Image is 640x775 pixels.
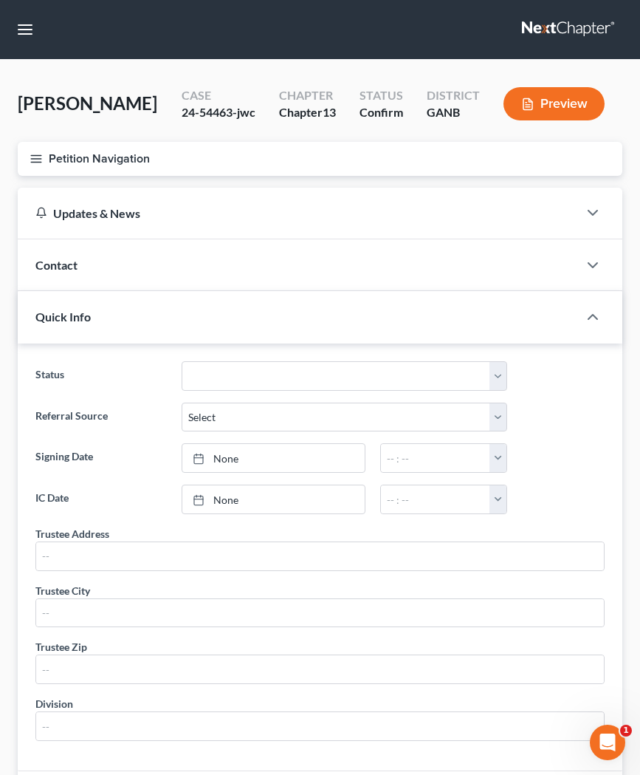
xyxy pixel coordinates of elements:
div: 24-54463-jwc [182,104,255,121]
div: Case [182,87,255,104]
span: Contact [35,258,78,272]
div: Division [35,696,73,711]
input: -- : -- [381,444,490,472]
span: 13 [323,105,336,119]
div: Chapter [279,104,336,121]
div: Status [359,87,403,104]
input: -- [36,542,604,570]
div: Trustee City [35,583,90,598]
input: -- [36,599,604,627]
div: District [427,87,480,104]
div: Trustee Address [35,526,109,542]
div: Confirm [359,104,403,121]
a: None [182,444,365,472]
input: -- [36,655,604,683]
button: Petition Navigation [18,142,622,176]
span: Quick Info [35,310,91,324]
label: IC Date [28,485,174,514]
iframe: Intercom live chat [590,725,625,760]
div: Trustee Zip [35,639,87,655]
div: GANB [427,104,480,121]
div: Chapter [279,87,336,104]
label: Referral Source [28,403,174,432]
label: Signing Date [28,443,174,473]
span: 1 [620,725,632,737]
button: Preview [503,87,605,120]
div: Updates & News [35,205,560,221]
input: -- [36,712,604,740]
a: None [182,485,365,513]
label: Status [28,361,174,391]
span: [PERSON_NAME] [18,92,157,114]
input: -- : -- [381,485,490,513]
